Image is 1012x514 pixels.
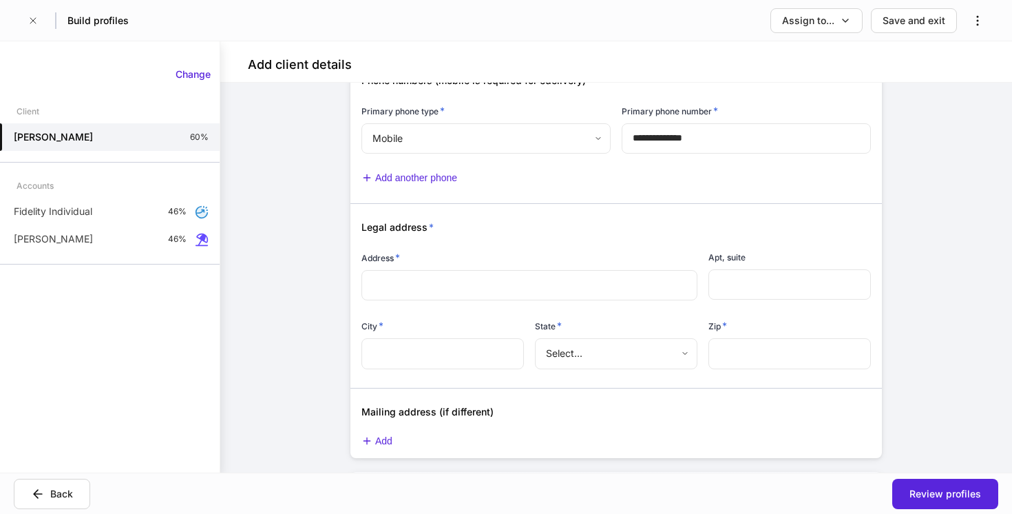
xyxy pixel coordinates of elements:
div: Accounts [17,174,54,198]
div: Mobile [361,123,610,154]
h6: City [361,319,383,333]
div: Review profiles [909,487,981,501]
button: Assign to... [770,8,863,33]
button: Add [361,435,392,447]
h5: Build profiles [67,14,129,28]
p: 46% [168,234,187,245]
button: Add another phone [361,172,457,184]
h6: Primary phone number [622,104,718,118]
h4: Add client details [248,56,352,73]
div: Legal address [350,204,871,234]
div: Select... [535,338,697,369]
div: Mailing address (if different) [350,389,871,419]
div: Client [17,99,39,123]
div: Save and exit [883,14,945,28]
h6: Apt, suite [708,251,746,264]
p: [PERSON_NAME] [14,232,93,246]
button: Back [14,479,90,509]
p: 46% [168,206,187,217]
p: Fidelity Individual [14,205,92,218]
div: Back [50,487,73,501]
div: Assign to... [782,14,834,28]
button: Review profiles [892,479,998,509]
div: Change [176,68,211,81]
p: 60% [190,132,209,143]
h6: Primary phone type [361,104,445,118]
h6: Zip [708,319,727,333]
button: Change [167,63,220,85]
button: Save and exit [871,8,957,33]
h6: State [535,319,562,333]
h5: [PERSON_NAME] [14,130,93,144]
h6: Address [361,251,400,265]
